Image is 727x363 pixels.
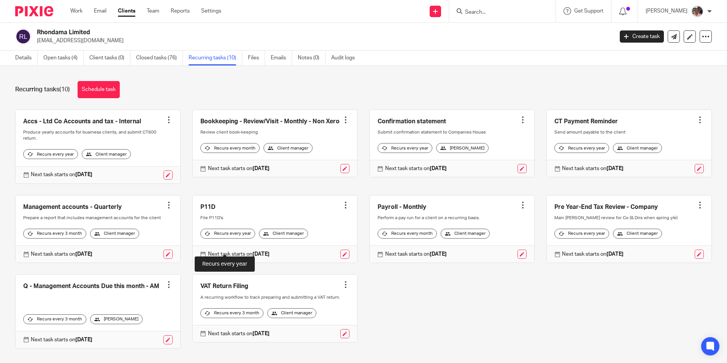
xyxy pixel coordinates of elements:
[606,252,624,257] strong: [DATE]
[436,143,489,153] div: [PERSON_NAME]
[200,143,260,153] div: Recurs every month
[189,51,242,65] a: Recurring tasks (10)
[43,51,84,65] a: Open tasks (4)
[75,172,92,177] strong: [DATE]
[200,229,255,239] div: Recurs every year
[23,149,78,159] div: Recurs every year
[613,229,662,239] div: Client manager
[118,7,135,15] a: Clients
[554,143,609,153] div: Recurs every year
[31,171,92,178] p: Next task starts on
[562,165,624,172] p: Next task starts on
[15,29,31,45] img: svg%3E
[385,165,447,172] p: Next task starts on
[15,6,53,16] img: Pixie
[271,51,292,65] a: Emails
[430,166,447,171] strong: [DATE]
[298,51,325,65] a: Notes (0)
[23,314,86,324] div: Recurs every 3 month
[208,330,270,338] p: Next task starts on
[574,8,603,14] span: Get Support
[15,86,70,94] h1: Recurring tasks
[90,314,143,324] div: [PERSON_NAME]
[267,308,316,318] div: Client manager
[89,51,130,65] a: Client tasks (0)
[378,143,432,153] div: Recurs every year
[385,250,447,258] p: Next task starts on
[646,7,687,15] p: [PERSON_NAME]
[378,229,437,239] div: Recurs every month
[208,250,270,258] p: Next task starts on
[248,51,265,65] a: Files
[252,331,270,336] strong: [DATE]
[90,229,139,239] div: Client manager
[613,143,662,153] div: Client manager
[200,308,263,318] div: Recurs every 3 month
[252,252,270,257] strong: [DATE]
[441,229,490,239] div: Client manager
[430,252,447,257] strong: [DATE]
[554,229,609,239] div: Recurs every year
[208,165,270,172] p: Next task starts on
[94,7,106,15] a: Email
[37,37,608,45] p: [EMAIL_ADDRESS][DOMAIN_NAME]
[201,7,221,15] a: Settings
[75,252,92,257] strong: [DATE]
[259,229,308,239] div: Client manager
[136,51,183,65] a: Closed tasks (76)
[147,7,159,15] a: Team
[31,336,92,344] p: Next task starts on
[252,166,270,171] strong: [DATE]
[171,7,190,15] a: Reports
[78,81,120,98] a: Schedule task
[82,149,131,159] div: Client manager
[31,250,92,258] p: Next task starts on
[75,337,92,342] strong: [DATE]
[620,30,664,43] a: Create task
[15,51,38,65] a: Details
[606,166,624,171] strong: [DATE]
[70,7,83,15] a: Work
[331,51,360,65] a: Audit logs
[23,229,86,239] div: Recurs every 3 month
[562,250,624,258] p: Next task starts on
[691,5,703,18] img: 89A93261-3177-477B-8587-9080353704B0.jpeg
[59,86,70,92] span: (10)
[464,9,533,16] input: Search
[263,143,313,153] div: Client manager
[37,29,494,37] h2: Rhondama Limited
